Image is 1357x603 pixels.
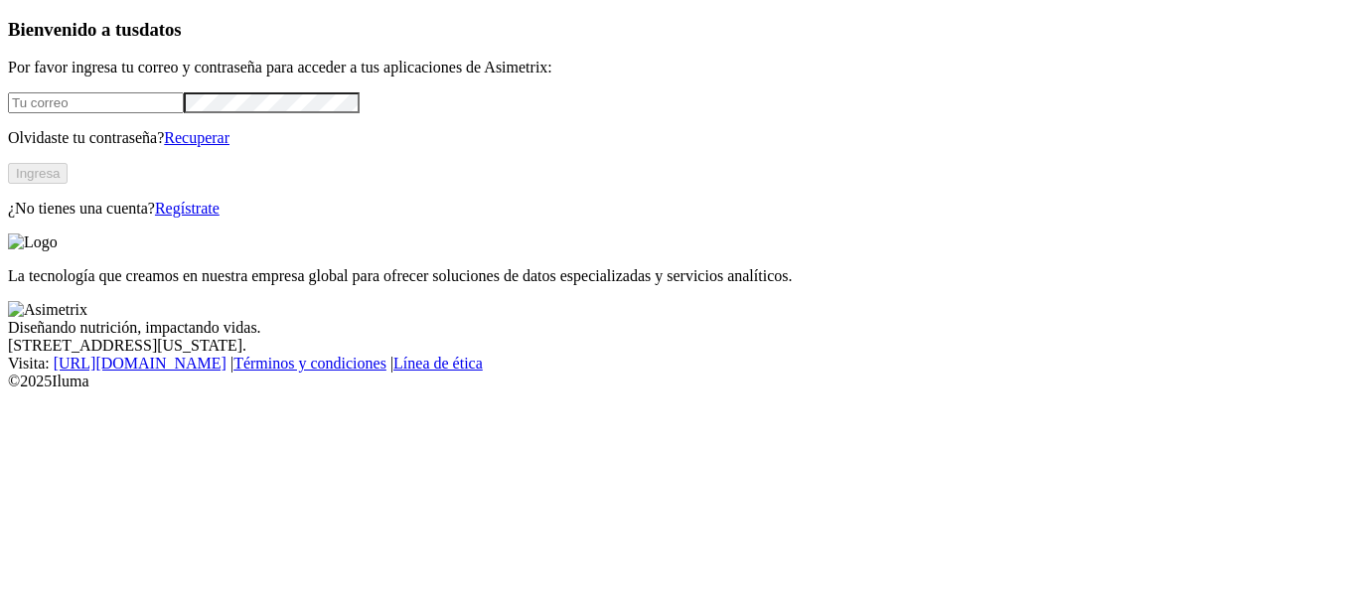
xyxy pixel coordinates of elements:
a: Términos y condiciones [233,355,386,372]
h3: Bienvenido a tus [8,19,1349,41]
a: Recuperar [164,129,229,146]
div: Visita : | | [8,355,1349,373]
p: Olvidaste tu contraseña? [8,129,1349,147]
p: La tecnología que creamos en nuestra empresa global para ofrecer soluciones de datos especializad... [8,267,1349,285]
input: Tu correo [8,92,184,113]
button: Ingresa [8,163,68,184]
div: © 2025 Iluma [8,373,1349,390]
div: [STREET_ADDRESS][US_STATE]. [8,337,1349,355]
a: Regístrate [155,200,220,217]
p: ¿No tienes una cuenta? [8,200,1349,218]
a: Línea de ética [393,355,483,372]
span: datos [139,19,182,40]
img: Logo [8,233,58,251]
img: Asimetrix [8,301,87,319]
p: Por favor ingresa tu correo y contraseña para acceder a tus aplicaciones de Asimetrix: [8,59,1349,76]
a: [URL][DOMAIN_NAME] [54,355,226,372]
div: Diseñando nutrición, impactando vidas. [8,319,1349,337]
